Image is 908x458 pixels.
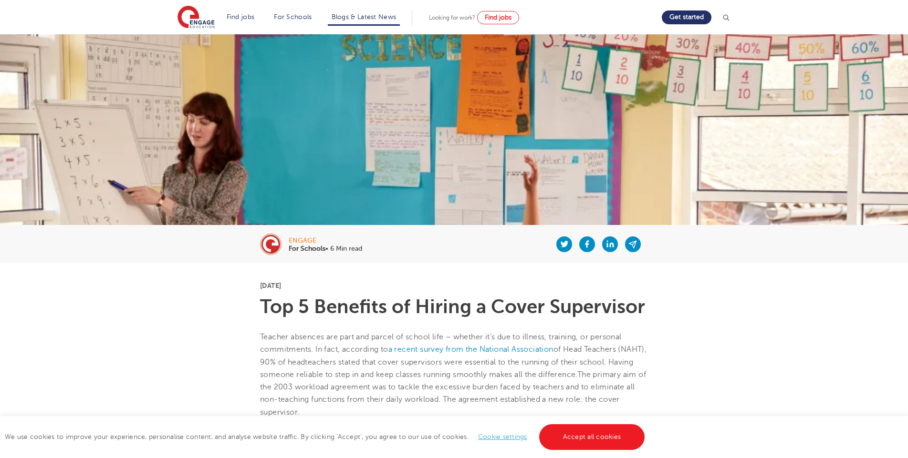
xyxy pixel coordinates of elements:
[388,345,553,354] a: a recent survey from the National Association
[662,10,711,24] a: Get started
[289,245,362,252] p: • 6 Min read
[289,245,325,252] b: For Schools
[227,13,255,20] a: Find jobs
[289,237,362,244] div: engage
[477,11,519,24] a: Find jobs
[5,433,647,440] span: We use cookies to improve your experience, personalise content, and analyse website traffic. By c...
[485,14,511,21] span: Find jobs
[260,297,648,316] h1: Top 5 Benefits of Hiring a Cover Supervisor
[539,424,645,450] a: Accept all cookies
[274,13,312,20] a: For Schools
[478,433,527,440] a: Cookie settings
[260,282,648,289] p: [DATE]
[177,6,215,30] img: Engage Education
[429,14,475,21] span: Looking for work?
[332,13,397,20] a: Blogs & Latest News
[260,331,648,418] p: Teacher absences are part and parcel of school life – whether it’s due to illness, training, or p...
